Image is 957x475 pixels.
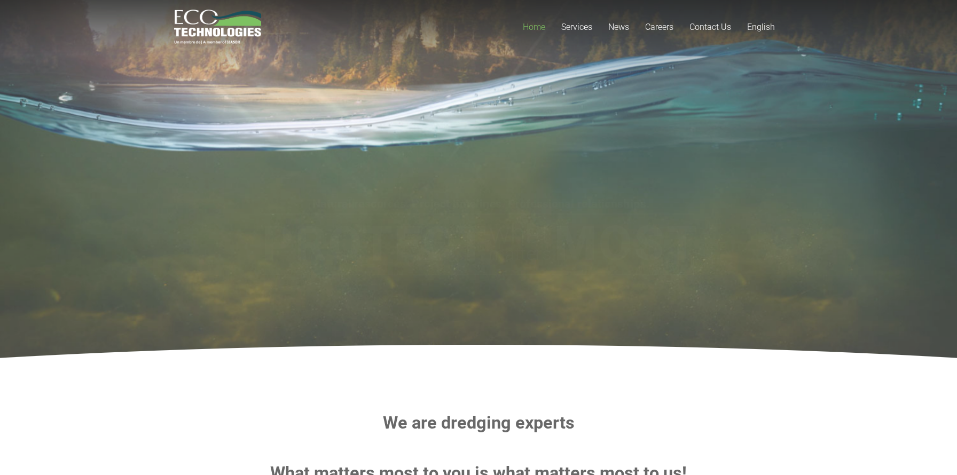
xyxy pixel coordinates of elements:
span: Home [523,22,545,32]
span: English [747,22,775,32]
rs-layer: matters [489,240,551,268]
span: Services [561,22,592,32]
strong: We are dredging experts [383,413,575,433]
rs-layer: Protect [262,220,489,268]
a: logo_EcoTech_ASDR_RGB [174,10,261,44]
rs-layer: Natural resources. Project timelines. Professional relationships. [312,199,649,209]
rs-layer: Most [554,220,699,268]
rs-layer: what [489,220,550,248]
span: Contact Us [689,22,731,32]
span: News [608,22,629,32]
span: Careers [645,22,673,32]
